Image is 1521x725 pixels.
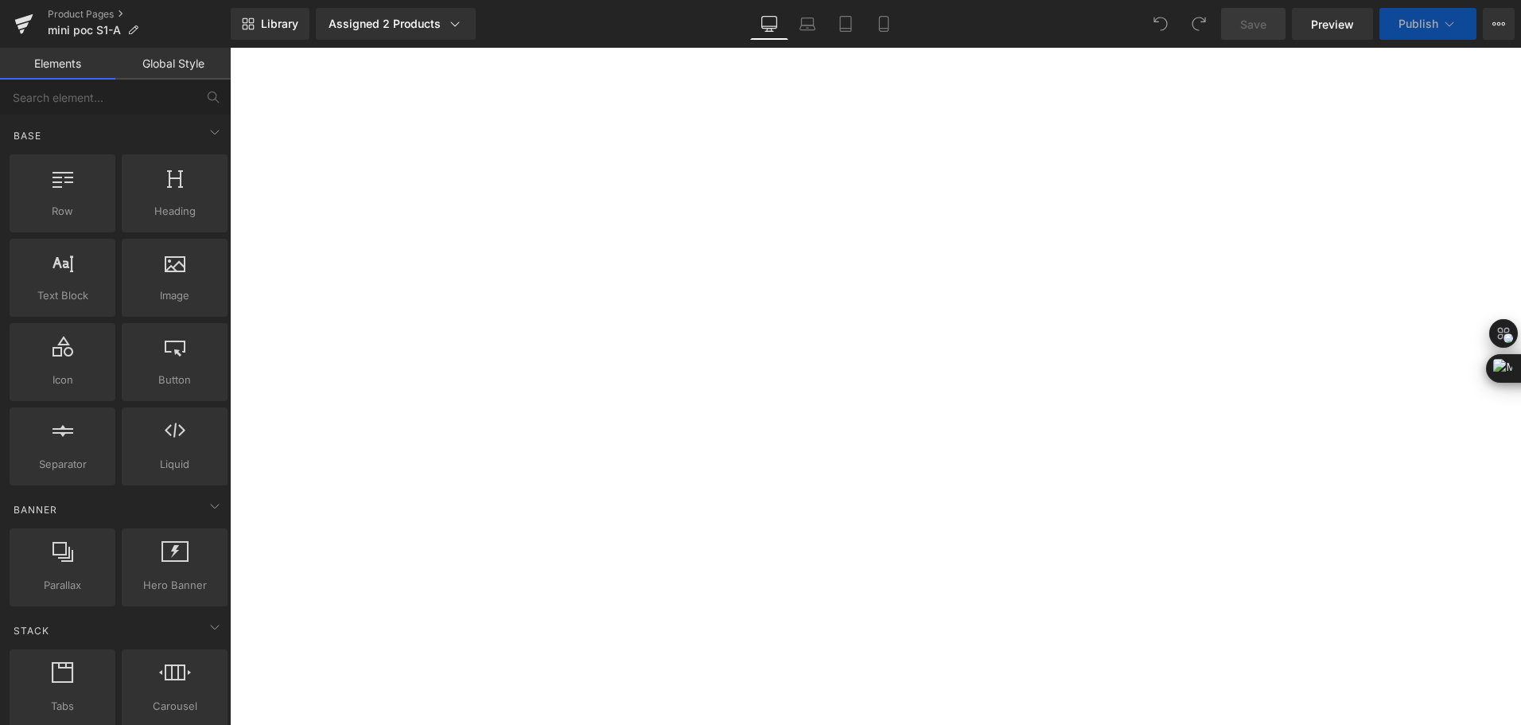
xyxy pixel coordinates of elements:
span: Base [12,128,43,143]
span: Parallax [14,577,111,594]
span: Icon [14,372,111,388]
span: Tabs [14,698,111,715]
span: Hero Banner [126,577,223,594]
span: Text Block [14,287,111,304]
span: Carousel [126,698,223,715]
span: Banner [12,502,59,517]
button: Publish [1379,8,1476,40]
span: Save [1240,16,1266,33]
span: Heading [126,203,223,220]
button: Undo [1145,8,1177,40]
div: Assigned 2 Products [329,16,463,32]
a: Preview [1292,8,1373,40]
span: Row [14,203,111,220]
span: Liquid [126,456,223,473]
span: Image [126,287,223,304]
button: More [1483,8,1515,40]
a: Global Style [115,48,231,80]
button: Redo [1183,8,1215,40]
a: Tablet [827,8,865,40]
a: New Library [231,8,309,40]
span: mini poc S1-A [48,24,121,37]
span: Separator [14,456,111,473]
span: Preview [1311,16,1354,33]
span: Button [126,372,223,388]
span: Library [261,17,298,31]
a: Desktop [750,8,788,40]
a: Laptop [788,8,827,40]
span: Stack [12,623,51,638]
a: Product Pages [48,8,231,21]
span: Publish [1398,18,1438,30]
a: Mobile [865,8,903,40]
